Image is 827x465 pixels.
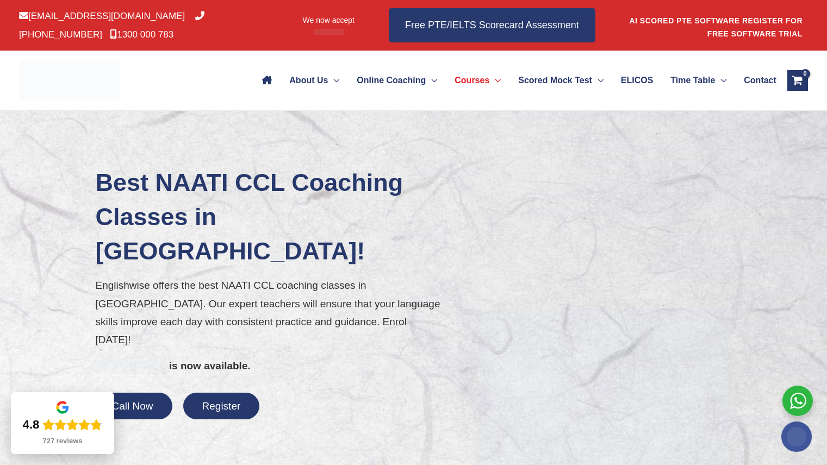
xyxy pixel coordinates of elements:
a: ELICOS [612,61,662,100]
span: ELICOS [621,61,654,100]
div: Rating: 4.8 out of 5 [23,417,103,432]
span: Menu Toggle [426,61,437,100]
span: Contact [744,61,776,100]
a: Call Now [93,400,172,412]
h1: Best NAATI CCL Coaching Classes in [GEOGRAPHIC_DATA]! [96,165,460,268]
span: We now accept [303,15,355,26]
p: Englishwise offers the best NAATI CCL coaching classes in [GEOGRAPHIC_DATA]. Our expert teachers ... [96,276,460,349]
a: Time TableMenu Toggle [662,61,735,100]
div: 727 reviews [42,437,82,445]
a: About UsMenu Toggle [281,61,348,100]
button: Call Now [93,393,172,419]
span: Online Coaching [357,61,426,100]
a: Contact [735,61,776,100]
a: CoursesMenu Toggle [446,61,509,100]
a: Free PTE/IELTS Scorecard Assessment [389,8,595,42]
span: Scored Mock Test [518,61,592,100]
button: Register [183,393,260,419]
a: View Shopping Cart, empty [787,70,808,91]
a: [EMAIL_ADDRESS][DOMAIN_NAME] [19,11,185,21]
span: Menu Toggle [592,61,604,100]
a: 1300 000 783 [110,29,173,40]
span: Courses [455,61,489,100]
nav: Site Navigation: Main Menu [253,61,776,100]
a: Scored Mock TestMenu Toggle [509,61,612,100]
div: 4.8 [23,417,40,432]
span: Menu Toggle [489,61,501,100]
aside: Header Widget 1 [629,8,808,43]
img: Afterpay-Logo [96,359,166,374]
a: Online CoachingMenu Toggle [348,61,446,100]
span: Time Table [670,61,715,100]
span: Menu Toggle [328,61,339,100]
b: is now available. [169,360,251,371]
img: cropped-ew-logo [19,61,120,100]
span: About Us [289,61,328,100]
a: Register [183,400,260,412]
img: Afterpay-Logo [314,29,344,35]
span: Menu Toggle [715,61,726,100]
img: svg+xml;base64,PHN2ZyB4bWxucz0iaHR0cDovL3d3dy53My5vcmcvMjAwMC9zdmciIHdpZHRoPSIyMDAiIGhlaWdodD0iMj... [781,421,812,452]
a: AI SCORED PTE SOFTWARE REGISTER FOR FREE SOFTWARE TRIAL [629,16,803,38]
a: [PHONE_NUMBER] [19,11,204,39]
